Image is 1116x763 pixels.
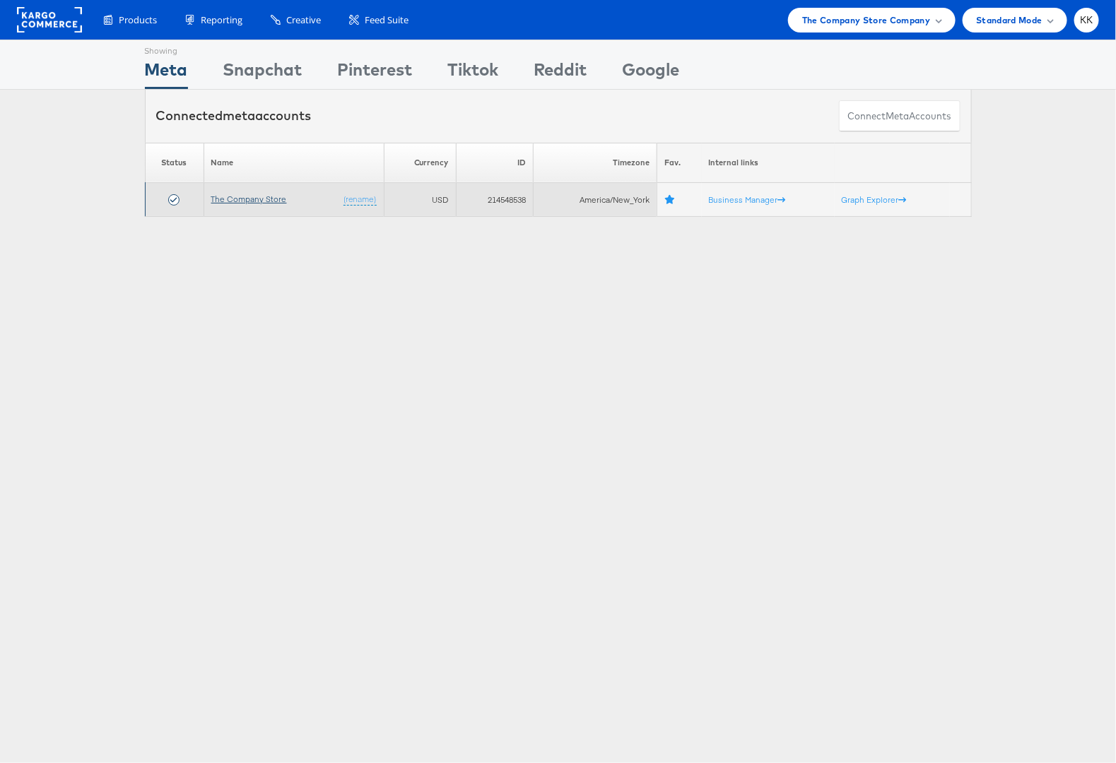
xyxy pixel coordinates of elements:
[534,143,657,183] th: Timezone
[802,13,931,28] span: The Company Store Company
[384,143,456,183] th: Currency
[338,57,413,89] div: Pinterest
[709,194,786,205] a: Business Manager
[839,100,961,132] button: ConnectmetaAccounts
[456,143,533,183] th: ID
[211,194,287,204] a: The Company Store
[384,183,456,217] td: USD
[1080,16,1093,25] span: KK
[119,13,157,27] span: Products
[534,183,657,217] td: America/New_York
[145,40,188,57] div: Showing
[223,107,256,124] span: meta
[977,13,1042,28] span: Standard Mode
[623,57,680,89] div: Google
[842,194,907,205] a: Graph Explorer
[204,143,384,183] th: Name
[886,110,910,123] span: meta
[201,13,242,27] span: Reporting
[456,183,533,217] td: 214548538
[448,57,499,89] div: Tiktok
[145,143,204,183] th: Status
[365,13,409,27] span: Feed Suite
[223,57,303,89] div: Snapchat
[343,194,377,206] a: (rename)
[286,13,321,27] span: Creative
[534,57,587,89] div: Reddit
[145,57,188,89] div: Meta
[156,107,312,125] div: Connected accounts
